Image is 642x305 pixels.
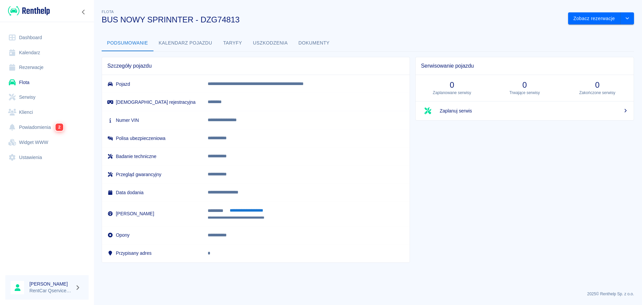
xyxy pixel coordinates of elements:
[29,281,72,287] h6: [PERSON_NAME]
[79,8,89,16] button: Zwiń nawigację
[494,80,555,90] h3: 0
[568,12,621,25] button: Zobacz rezerwacje
[5,120,89,135] a: Powiadomienia2
[107,117,197,124] h6: Numer VIN
[107,135,197,142] h6: Polisa ubezpieczeniowa
[416,75,488,101] a: 0Zaplanowane serwisy
[5,60,89,75] a: Rezerwacje
[566,80,628,90] h3: 0
[5,150,89,165] a: Ustawienia
[107,171,197,178] h6: Przegląd gwarancyjny
[293,35,335,51] button: Dokumenty
[488,75,561,101] a: 0Trwające serwisy
[107,232,197,238] h6: Opony
[102,15,563,24] h3: BUS NOWY SPRINNTER - DZG74813
[5,75,89,90] a: Flota
[5,45,89,60] a: Kalendarz
[107,63,404,69] span: Szczegóły pojazdu
[5,30,89,45] a: Dashboard
[440,107,628,115] span: Zaplanuj serwis
[421,80,483,90] h3: 0
[107,81,197,87] h6: Pojazd
[5,5,50,16] a: Renthelp logo
[107,250,197,256] h6: Przypisany adres
[107,189,197,196] h6: Data dodania
[107,99,197,105] h6: [DEMOGRAPHIC_DATA] rejestracyjna
[421,63,628,69] span: Serwisowanie pojazdu
[566,90,628,96] p: Zakończone serwisy
[102,35,153,51] button: Podsumowanie
[29,287,72,294] p: RentCar Qservice Damar Parts
[5,135,89,150] a: Widget WWW
[102,10,114,14] span: Flota
[218,35,248,51] button: Taryfy
[561,75,634,101] a: 0Zakończone serwisy
[107,153,197,160] h6: Badanie techniczne
[102,291,634,297] p: 2025 © Renthelp Sp. z o.o.
[621,12,634,25] button: drop-down
[56,124,63,131] span: 2
[5,90,89,105] a: Serwisy
[8,5,50,16] img: Renthelp logo
[421,90,483,96] p: Zaplanowane serwisy
[107,210,197,217] h6: [PERSON_NAME]
[416,101,634,120] a: Zaplanuj serwis
[248,35,293,51] button: Uszkodzenia
[494,90,555,96] p: Trwające serwisy
[5,105,89,120] a: Klienci
[153,35,218,51] button: Kalendarz pojazdu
